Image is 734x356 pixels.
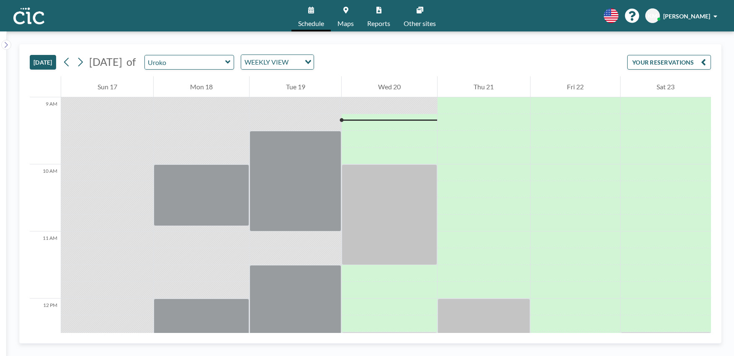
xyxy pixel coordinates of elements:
[337,20,354,27] span: Maps
[243,57,290,68] span: WEEKLY VIEW
[663,13,710,20] span: [PERSON_NAME]
[154,76,249,97] div: Mon 18
[404,20,436,27] span: Other sites
[621,76,711,97] div: Sat 23
[30,97,61,164] div: 9 AM
[367,20,390,27] span: Reports
[61,76,153,97] div: Sun 17
[145,55,225,69] input: Uroko
[13,8,44,24] img: organization-logo
[438,76,530,97] div: Thu 21
[648,12,657,20] span: KM
[298,20,324,27] span: Schedule
[627,55,711,70] button: YOUR RESERVATIONS
[531,76,620,97] div: Fri 22
[241,55,314,69] div: Search for option
[126,55,136,68] span: of
[30,231,61,299] div: 11 AM
[30,164,61,231] div: 10 AM
[342,76,437,97] div: Wed 20
[291,57,300,68] input: Search for option
[89,55,122,68] span: [DATE]
[250,76,341,97] div: Tue 19
[30,55,56,70] button: [DATE]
